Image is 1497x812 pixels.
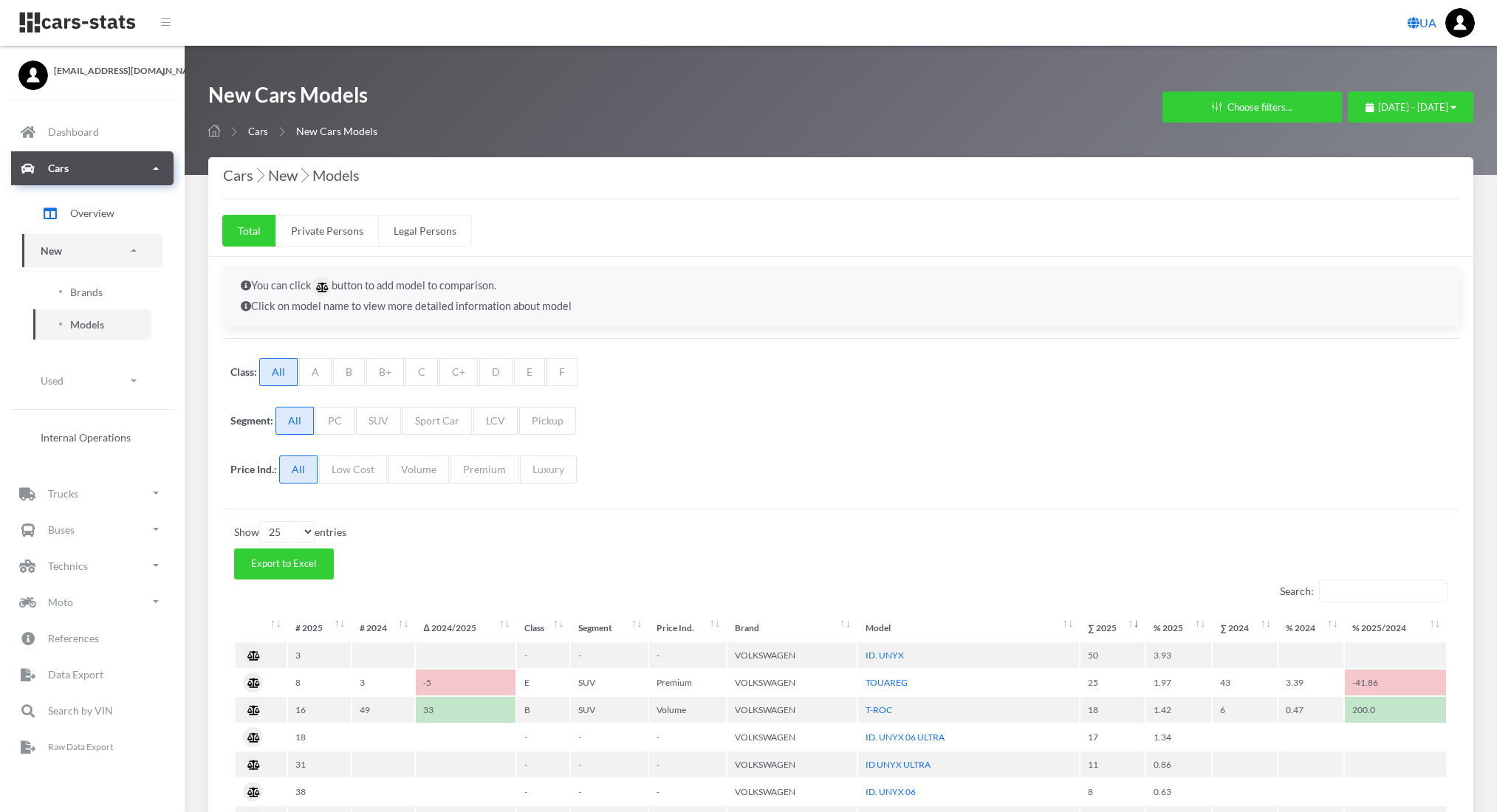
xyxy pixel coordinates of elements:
td: 49 [352,697,414,723]
span: D [479,358,513,386]
td: 0.47 [1278,697,1343,723]
h1: New Cars Models [208,81,377,116]
td: 17 [1080,724,1145,750]
td: - [517,779,569,805]
th: Segment: activate to sort column ascending [571,615,648,641]
p: Trucks [48,484,78,503]
a: Brands [33,277,151,307]
span: Volume [388,455,449,484]
span: B+ [366,358,404,386]
th: %&nbsp;2024: activate to sort column ascending [1278,615,1343,641]
a: References [11,621,174,655]
a: Search by VIN [11,693,174,727]
p: Moto [48,593,73,611]
td: 6 [1213,697,1277,723]
span: C+ [439,358,478,386]
img: navbar brand [18,11,137,34]
a: ID. UNYX 06 ULTRA [866,732,945,743]
td: 0.86 [1146,751,1211,777]
td: 50 [1080,642,1145,668]
td: SUV [571,670,648,695]
label: Class: [230,364,257,379]
a: New [22,234,162,267]
td: -41.86 [1345,670,1446,695]
th: Model: activate to sort column ascending [858,615,1079,641]
td: VOLKSWAGEN [727,697,857,723]
span: [EMAIL_ADDRESS][DOMAIN_NAME] [54,64,166,78]
span: C [405,358,438,386]
td: 33 [416,697,515,723]
td: 25 [1080,670,1145,695]
td: 1.42 [1146,697,1211,723]
a: Overview [22,195,162,232]
span: Pickup [519,407,576,435]
td: VOLKSWAGEN [727,779,857,805]
span: Sport Car [402,407,472,435]
td: 3 [288,642,350,668]
td: 8 [1080,779,1145,805]
td: 3 [352,670,414,695]
td: -5 [416,670,515,695]
span: Models [70,317,104,332]
th: %&nbsp;2025/2024: activate to sort column ascending [1345,615,1446,641]
p: Search by VIN [48,701,113,720]
span: F [547,358,578,386]
a: Internal Operations [22,422,162,452]
a: Used [22,364,162,397]
td: 18 [1080,697,1145,723]
a: Models [33,309,151,340]
th: Brand: activate to sort column ascending [727,615,857,641]
a: Cars [248,125,268,137]
input: Search: [1319,579,1448,602]
a: Raw Data Export [11,729,174,763]
td: 200.0 [1345,697,1446,723]
td: - [517,724,569,750]
td: 1.97 [1146,670,1211,695]
a: Dashboard [11,115,174,149]
span: All [279,455,318,484]
a: Cars [11,151,174,185]
td: 31 [288,751,350,777]
p: Dashboard [48,123,99,141]
span: [DATE] - [DATE] [1378,101,1448,113]
td: - [649,751,726,777]
a: T-ROC [866,704,892,715]
td: 8 [288,670,350,695]
td: 18 [288,724,350,750]
span: SUV [356,407,401,435]
td: VOLKSWAGEN [727,724,857,750]
button: Export to Excel [234,548,334,579]
span: E [514,358,545,386]
span: All [259,358,298,386]
td: 3.93 [1146,642,1211,668]
td: - [649,642,726,668]
td: E [517,670,569,695]
img: ... [1445,8,1475,38]
span: Premium [451,455,518,484]
th: ∑&nbsp;2025: activate to sort column ascending [1080,615,1145,641]
th: Class: activate to sort column ascending [517,615,569,641]
span: Luxury [520,455,577,484]
a: Data Export [11,657,174,691]
td: 38 [288,779,350,805]
th: #&nbsp;2024 : activate to sort column ascending [352,615,414,641]
p: Raw Data Export [48,739,113,755]
th: %&nbsp;2025: activate to sort column ascending [1146,615,1211,641]
th: Δ&nbsp;2024/2025: activate to sort column ascending [416,615,515,641]
a: Moto [11,585,174,619]
a: ID. UNYX 06 [866,786,916,797]
td: 16 [288,697,350,723]
a: Legal Persons [378,215,472,247]
span: Export to Excel [251,557,316,569]
a: TOUAREG [866,677,908,688]
td: SUV [571,697,648,723]
td: 3.39 [1278,670,1343,695]
td: - [571,642,648,668]
td: - [571,751,648,777]
span: PC [315,407,354,435]
th: Price Ind.: activate to sort column ascending [649,615,726,641]
span: Overview [70,205,114,221]
p: Data Export [48,665,103,684]
a: ID. UNYX [866,650,904,661]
